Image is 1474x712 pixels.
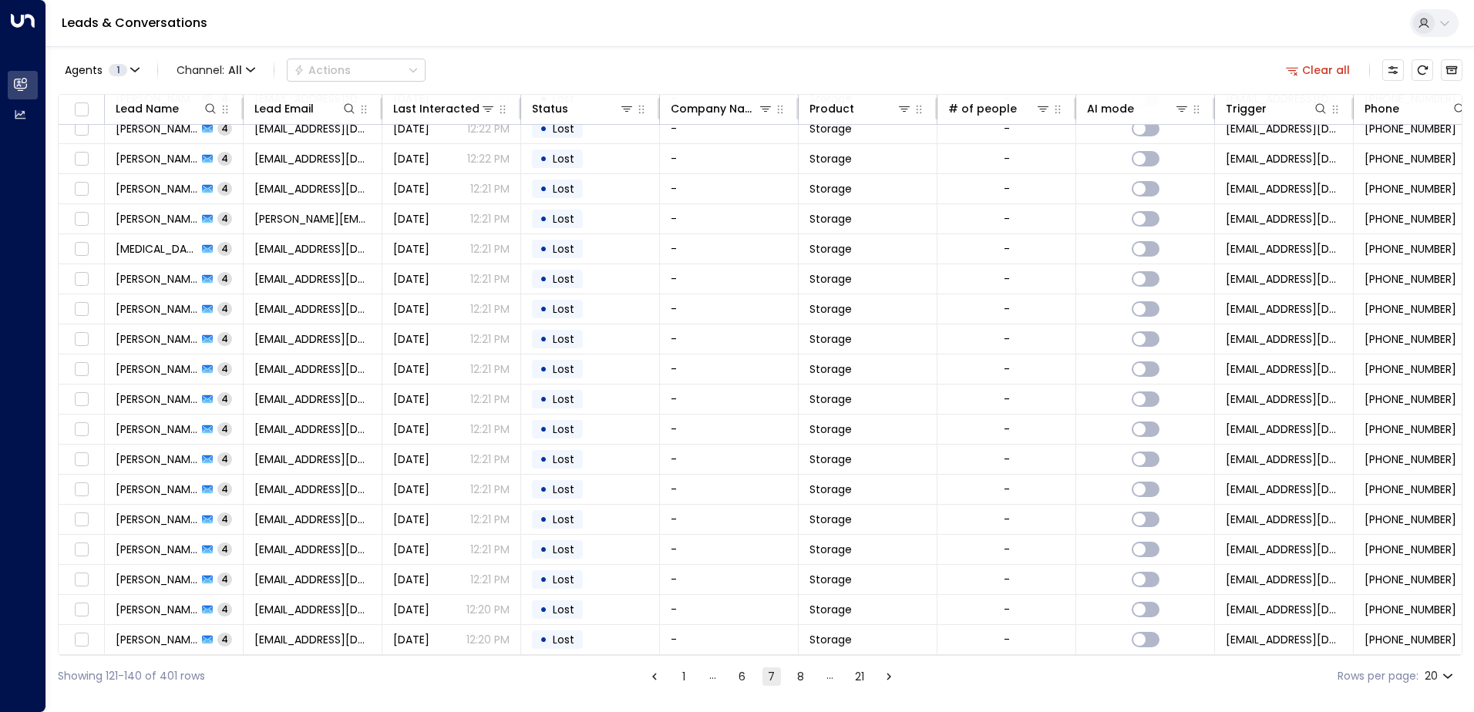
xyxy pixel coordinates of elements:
[393,151,429,166] span: Sep 19, 2025
[809,482,852,497] span: Storage
[254,452,371,467] span: saffyhanson@hotmail.com
[116,632,197,647] span: Wendy Whitmore
[1004,241,1010,257] div: -
[116,512,197,527] span: Gert Jatsa
[553,632,574,647] span: Lost
[1365,99,1399,118] div: Phone
[217,272,232,285] span: 4
[660,625,799,654] td: -
[809,542,852,557] span: Storage
[254,211,371,227] span: josh.h@sky.com
[1004,361,1010,377] div: -
[72,149,91,169] span: Toggle select row
[1382,59,1404,81] button: Customize
[675,667,693,686] button: Go to page 1
[217,573,232,586] span: 4
[393,482,429,497] span: Sep 19, 2025
[62,14,207,32] a: Leads & Conversations
[170,59,261,81] button: Channel:All
[1004,301,1010,317] div: -
[540,116,547,142] div: •
[116,99,179,118] div: Lead Name
[1226,121,1342,136] span: leads@space-station.co.uk
[116,181,197,196] span: Miles Phillips-Mee
[254,421,371,437] span: chrisblk2023@gmail.com
[660,174,799,203] td: -
[540,386,547,412] div: •
[809,121,852,136] span: Storage
[217,542,232,556] span: 4
[72,600,91,620] span: Toggle select row
[540,446,547,472] div: •
[287,59,426,82] button: Actions
[393,361,429,377] span: Sep 19, 2025
[809,301,852,317] span: Storage
[809,391,852,407] span: Storage
[660,415,799,444] td: -
[1425,665,1456,687] div: 20
[116,482,197,497] span: Wayne Smith
[809,421,852,437] span: Storage
[217,603,232,616] span: 4
[553,181,574,196] span: Lost
[393,121,429,136] span: Sep 19, 2025
[1226,572,1342,587] span: leads@space-station.co.uk
[287,59,426,82] div: Button group with a nested menu
[393,331,429,347] span: Sep 19, 2025
[1226,542,1342,557] span: leads@space-station.co.uk
[217,633,232,646] span: 4
[553,482,574,497] span: Lost
[1226,181,1342,196] span: leads@space-station.co.uk
[470,361,510,377] p: 12:21 PM
[1226,512,1342,527] span: leads@space-station.co.uk
[72,119,91,139] span: Toggle select row
[553,512,574,527] span: Lost
[704,667,722,686] div: …
[1365,542,1456,557] span: +447543528992
[72,240,91,259] span: Toggle select row
[393,241,429,257] span: Sep 19, 2025
[1226,301,1342,317] span: leads@space-station.co.uk
[553,572,574,587] span: Lost
[1365,301,1456,317] span: +447815114482
[116,271,197,287] span: Eugene McEvoy
[553,421,574,437] span: Lost
[821,667,840,686] div: …
[850,667,869,686] button: Go to page 21
[217,182,232,195] span: 4
[540,176,547,202] div: •
[217,302,232,315] span: 4
[1412,59,1433,81] span: Refresh
[948,99,1017,118] div: # of people
[1441,59,1462,81] button: Archived Leads
[116,211,197,227] span: Josh Dixon
[470,301,510,317] p: 12:21 PM
[660,535,799,564] td: -
[170,59,261,81] span: Channel:
[1365,331,1456,347] span: +447756322942
[470,421,510,437] p: 12:21 PM
[1365,482,1456,497] span: +447835598904
[393,632,429,647] span: Sep 19, 2025
[72,210,91,229] span: Toggle select row
[553,151,574,166] span: Lost
[553,361,574,377] span: Lost
[1280,59,1357,81] button: Clear all
[553,391,574,407] span: Lost
[116,151,197,166] span: Paul Wilson
[116,121,197,136] span: Dawud Ali
[1365,99,1467,118] div: Phone
[553,331,574,347] span: Lost
[553,301,574,317] span: Lost
[1004,452,1010,467] div: -
[116,421,197,437] span: Christopher Heard
[254,391,371,407] span: jamespetergreen81@gmail.com
[116,99,218,118] div: Lead Name
[644,667,899,686] nav: pagination navigation
[217,452,232,465] span: 4
[470,181,510,196] p: 12:21 PM
[1365,211,1456,227] span: +447852218716
[671,99,758,118] div: Company Name
[470,241,510,257] p: 12:21 PM
[254,151,371,166] span: pwee123@hotmail.com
